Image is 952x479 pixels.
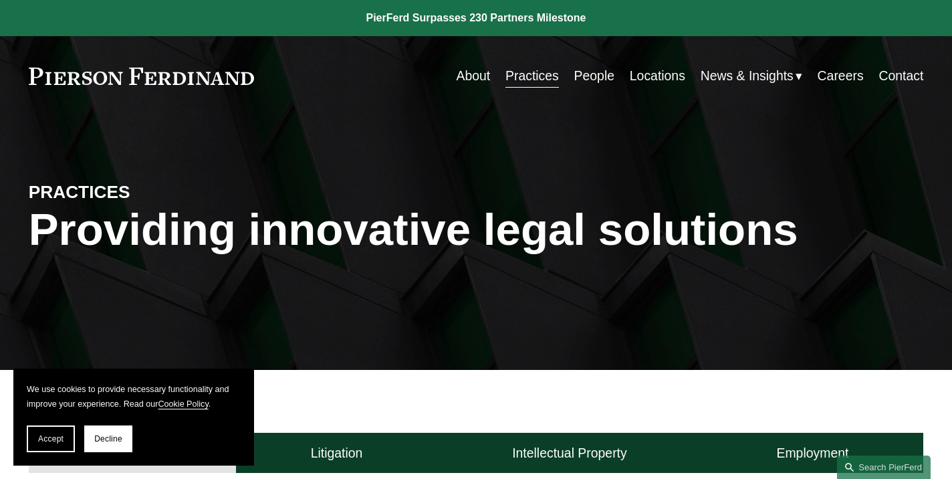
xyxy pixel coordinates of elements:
button: Accept [27,425,75,452]
span: Decline [94,434,122,444]
h4: PRACTICES [29,181,253,203]
a: Locations [630,63,685,89]
a: folder dropdown [701,63,802,89]
h4: Employment [777,445,849,462]
a: People [574,63,614,89]
a: Cookie Policy [158,399,208,409]
h4: Intellectual Property [512,445,627,462]
a: Careers [818,63,864,89]
h4: Litigation [311,445,363,462]
a: Contact [878,63,923,89]
a: Practices [505,63,559,89]
h1: Providing innovative legal solutions [29,204,924,256]
p: We use cookies to provide necessary functionality and improve your experience. Read our . [27,382,241,412]
a: Search this site [837,456,931,479]
section: Cookie banner [13,369,254,466]
a: About [456,63,490,89]
span: News & Insights [701,64,794,88]
span: Accept [38,434,64,444]
button: Decline [84,425,132,452]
